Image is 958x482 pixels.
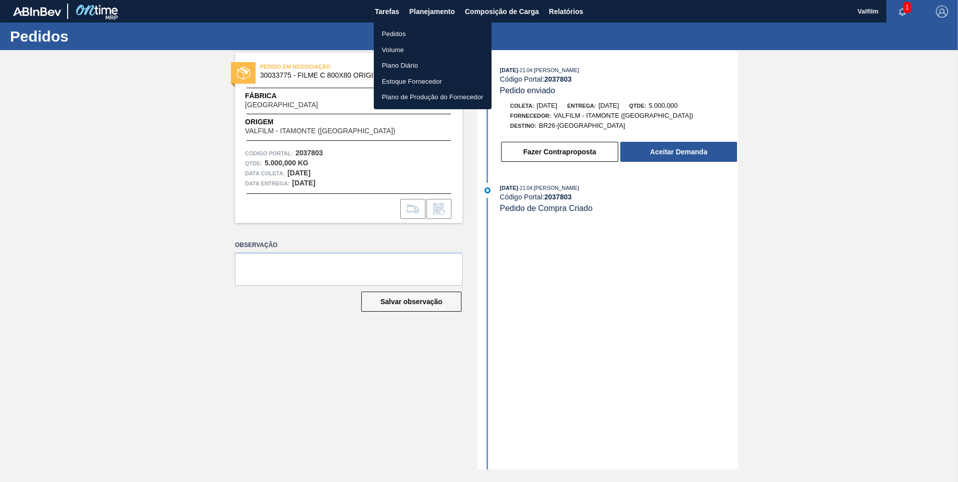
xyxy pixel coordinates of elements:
[374,89,492,105] a: Plano de Produção do Fornecedor
[374,74,492,90] a: Estoque Fornecedor
[374,26,492,42] a: Pedidos
[374,42,492,58] a: Volume
[374,58,492,74] a: Plano Diário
